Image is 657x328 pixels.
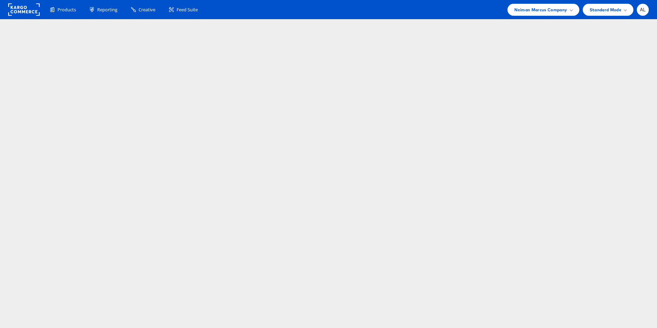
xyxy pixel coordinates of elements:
[177,7,198,13] span: Feed Suite
[590,6,621,13] span: Standard Mode
[514,6,567,13] span: Neiman Marcus Company
[139,7,155,13] span: Creative
[57,7,76,13] span: Products
[640,8,646,12] span: AL
[97,7,117,13] span: Reporting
